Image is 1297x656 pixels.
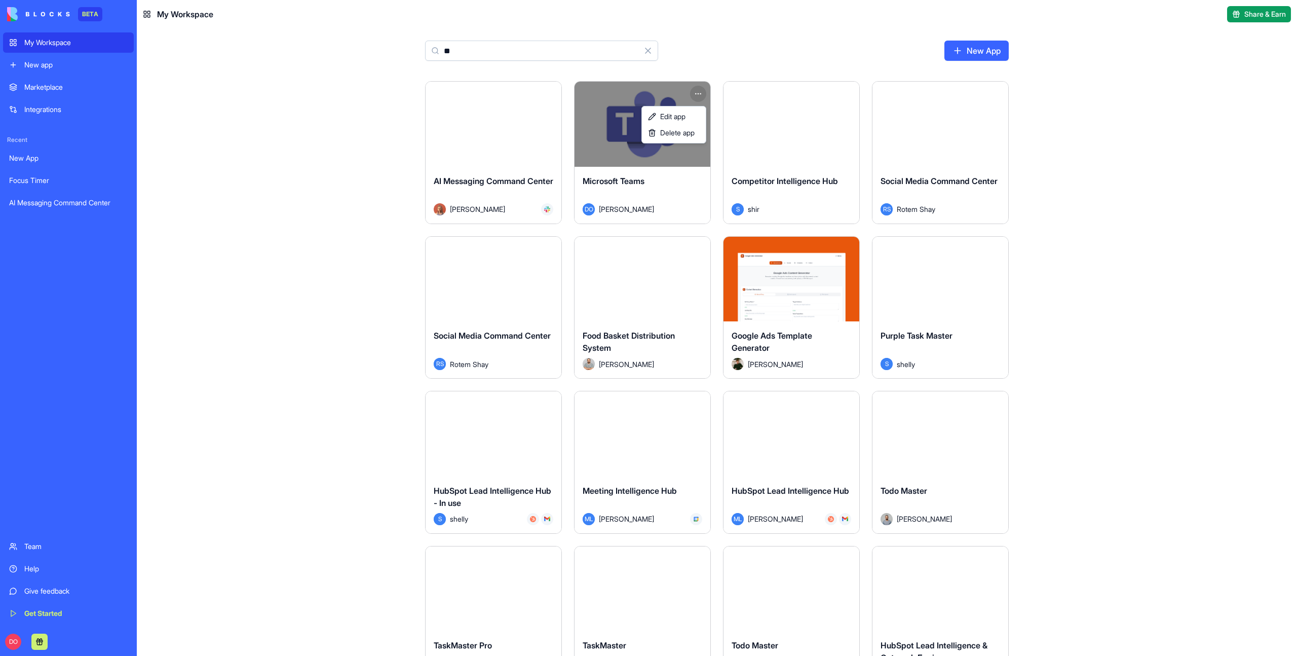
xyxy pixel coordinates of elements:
[660,112,685,122] span: Edit app
[660,128,695,138] span: Delete app
[3,136,134,144] span: Recent
[9,198,128,208] div: AI Messaging Command Center
[9,175,128,186] div: Focus Timer
[9,153,128,163] div: New App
